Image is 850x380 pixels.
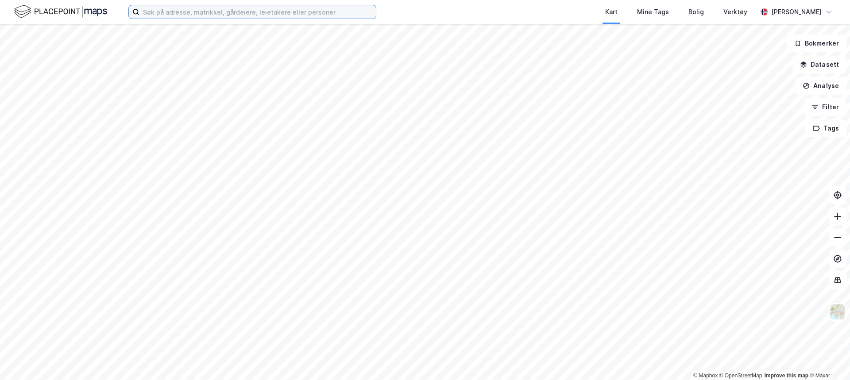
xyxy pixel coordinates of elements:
div: [PERSON_NAME] [771,7,822,17]
div: Kart [605,7,618,17]
div: Mine Tags [637,7,669,17]
div: Verktøy [723,7,747,17]
input: Søk på adresse, matrikkel, gårdeiere, leietakere eller personer [139,5,376,19]
iframe: Chat Widget [806,338,850,380]
div: Bolig [688,7,704,17]
img: logo.f888ab2527a4732fd821a326f86c7f29.svg [14,4,107,19]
